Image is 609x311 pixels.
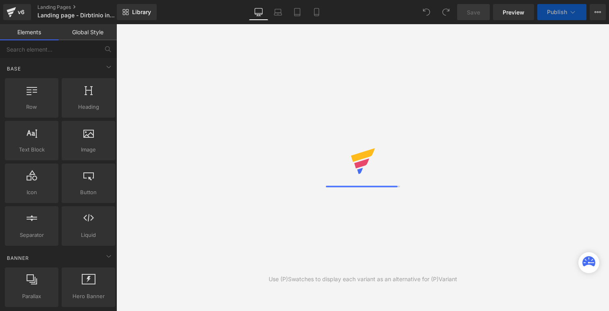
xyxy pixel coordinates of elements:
div: Use (P)Swatches to display each variant as an alternative for (P)Variant [269,275,457,284]
a: Desktop [249,4,268,20]
a: Laptop [268,4,288,20]
a: Preview [493,4,534,20]
span: Library [132,8,151,16]
span: Parallax [7,292,56,301]
button: Undo [418,4,435,20]
span: Liquid [64,231,113,239]
span: Separator [7,231,56,239]
span: Preview [503,8,524,17]
span: Icon [7,188,56,197]
span: Publish [547,9,567,15]
a: Landing Pages [37,4,130,10]
span: Hero Banner [64,292,113,301]
button: More [590,4,606,20]
span: Banner [6,254,30,262]
span: Base [6,65,22,73]
span: Text Block [7,145,56,154]
span: Heading [64,103,113,111]
div: v6 [16,7,26,17]
span: Save [467,8,480,17]
span: Image [64,145,113,154]
button: Redo [438,4,454,20]
a: v6 [3,4,31,20]
a: Tablet [288,4,307,20]
a: Global Style [58,24,117,40]
a: Mobile [307,4,326,20]
span: Row [7,103,56,111]
a: New Library [117,4,157,20]
span: Button [64,188,113,197]
span: Landing page - Dirbtinio intelekto mokymai [37,12,115,19]
button: Publish [537,4,586,20]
